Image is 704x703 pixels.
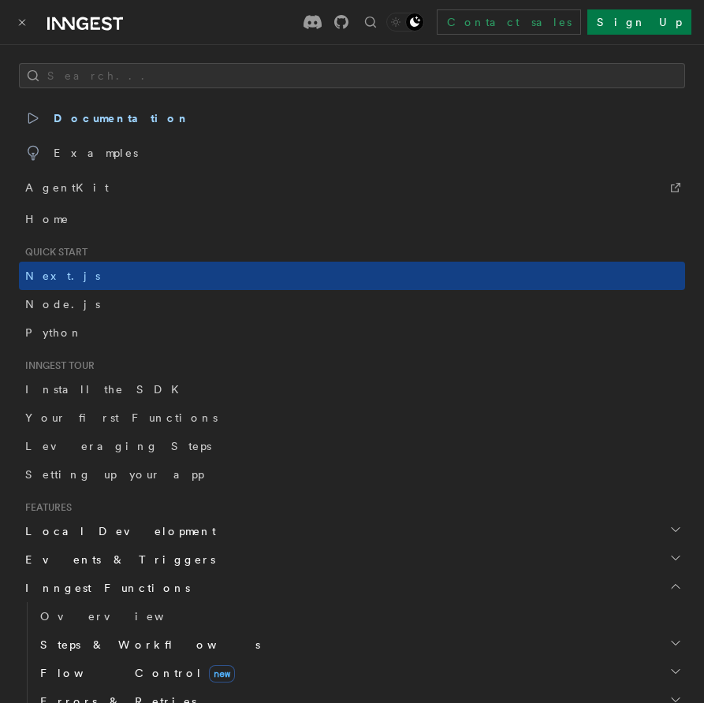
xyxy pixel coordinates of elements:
[25,107,190,129] span: Documentation
[25,270,100,282] span: Next.js
[13,13,32,32] button: Toggle navigation
[25,383,188,396] span: Install the SDK
[25,411,218,424] span: Your first Functions
[19,318,685,347] a: Python
[25,177,109,199] span: AgentKit
[34,665,235,681] span: Flow Control
[19,517,685,545] button: Local Development
[25,440,211,452] span: Leveraging Steps
[19,574,685,602] button: Inngest Functions
[19,170,685,205] a: AgentKit
[25,468,204,481] span: Setting up your app
[40,610,203,623] span: Overview
[386,13,424,32] button: Toggle dark mode
[19,432,685,460] a: Leveraging Steps
[19,262,685,290] a: Next.js
[25,211,69,227] span: Home
[34,602,685,630] a: Overview
[19,580,190,596] span: Inngest Functions
[19,552,215,567] span: Events & Triggers
[34,630,685,659] button: Steps & Workflows
[19,523,216,539] span: Local Development
[19,375,685,404] a: Install the SDK
[19,136,685,170] a: Examples
[19,359,95,372] span: Inngest tour
[25,298,100,311] span: Node.js
[587,9,691,35] a: Sign Up
[34,659,685,687] button: Flow Controlnew
[19,404,685,432] a: Your first Functions
[25,142,138,164] span: Examples
[361,13,380,32] button: Find something...
[19,460,685,489] a: Setting up your app
[19,205,685,233] a: Home
[19,501,72,514] span: Features
[19,290,685,318] a: Node.js
[19,63,685,88] button: Search...
[19,545,685,574] button: Events & Triggers
[437,9,581,35] a: Contact sales
[209,665,235,683] span: new
[19,101,685,136] a: Documentation
[34,637,260,653] span: Steps & Workflows
[19,246,88,259] span: Quick start
[25,326,83,339] span: Python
